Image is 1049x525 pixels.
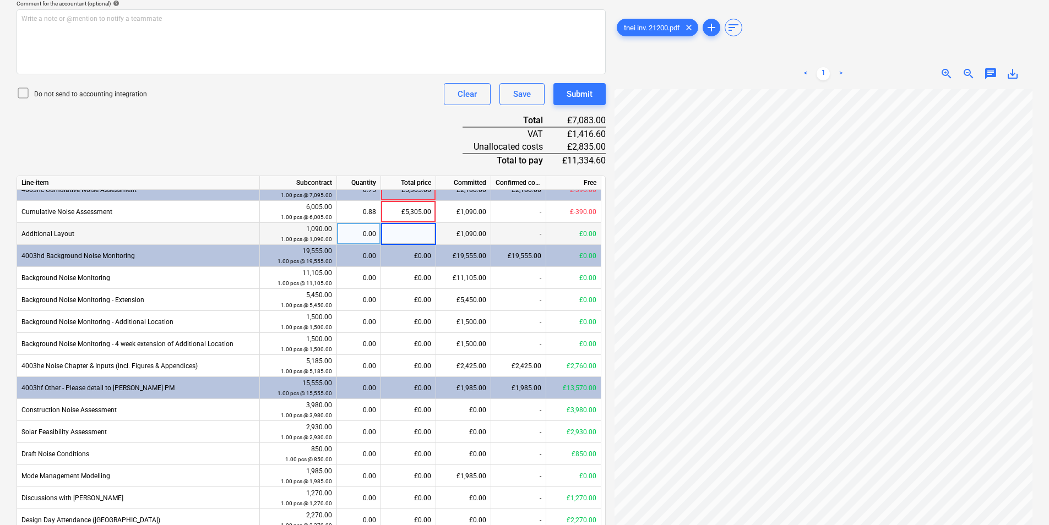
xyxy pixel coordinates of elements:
[436,179,491,201] div: £2,180.00
[341,487,376,509] div: 0.00
[264,378,332,398] div: 15,555.00
[281,214,332,220] small: 1.00 pcs @ 6,005.00
[34,90,147,99] p: Do not send to accounting integration
[458,87,477,101] div: Clear
[21,252,135,260] span: 4003hd Background Noise Monitoring
[285,456,332,462] small: 1.00 pcs @ 850.00
[341,421,376,443] div: 0.00
[834,67,847,80] a: Next page
[561,114,605,127] div: £7,083.00
[21,384,175,392] span: 4003hf Other - Please detail to Galileo PM
[444,83,491,105] button: Clear
[264,202,332,222] div: 6,005.00
[337,176,381,190] div: Quantity
[341,333,376,355] div: 0.00
[21,472,110,480] span: Mode Management Modelling
[21,494,123,502] span: Discussions with Dick Bowdler
[617,19,698,36] div: tnei inv. 21200.pdf
[436,267,491,289] div: £11,105.00
[21,450,89,458] span: Draft Noise Conditions
[491,245,546,267] div: £19,555.00
[264,422,332,442] div: 2,930.00
[381,399,436,421] div: £0.00
[436,377,491,399] div: £1,985.00
[436,176,491,190] div: Committed
[617,24,687,32] span: tnei inv. 21200.pdf
[546,421,601,443] div: £2,930.00
[17,176,260,190] div: Line-item
[491,201,546,223] div: -
[491,443,546,465] div: -
[281,324,332,330] small: 1.00 pcs @ 1,500.00
[940,67,953,80] span: zoom_in
[381,443,436,465] div: £0.00
[381,377,436,399] div: £0.00
[381,176,436,190] div: Total price
[381,333,436,355] div: £0.00
[436,487,491,509] div: £0.00
[341,311,376,333] div: 0.00
[341,465,376,487] div: 0.00
[546,245,601,267] div: £0.00
[436,465,491,487] div: £1,985.00
[21,406,117,414] span: Construction Noise Assessment
[491,333,546,355] div: -
[491,289,546,311] div: -
[281,368,332,374] small: 1.00 pcs @ 5,185.00
[21,296,144,304] span: Background Noise Monitoring - Extension
[546,355,601,377] div: £2,760.00
[264,466,332,486] div: 1,985.00
[436,245,491,267] div: £19,555.00
[341,201,376,223] div: 0.88
[491,179,546,201] div: £2,180.00
[341,443,376,465] div: 0.00
[281,478,332,484] small: 1.00 pcs @ 1,985.00
[491,377,546,399] div: £1,985.00
[264,444,332,464] div: 850.00
[381,179,436,201] div: £5,305.00
[260,176,337,190] div: Subcontract
[546,176,601,190] div: Free
[264,312,332,332] div: 1,500.00
[463,114,561,127] div: Total
[264,488,332,508] div: 1,270.00
[264,290,332,310] div: 5,450.00
[381,421,436,443] div: £0.00
[546,267,601,289] div: £0.00
[546,179,601,201] div: £-390.00
[682,21,695,34] span: clear
[21,428,107,436] span: Solar Feasibility Assessment
[491,223,546,245] div: -
[994,472,1049,525] iframe: Chat Widget
[341,289,376,311] div: 0.00
[436,355,491,377] div: £2,425.00
[491,176,546,190] div: Confirmed costs
[546,399,601,421] div: £3,980.00
[561,154,605,167] div: £11,334.60
[436,421,491,443] div: £0.00
[546,487,601,509] div: £1,270.00
[264,268,332,288] div: 11,105.00
[341,245,376,267] div: 0.00
[381,289,436,311] div: £0.00
[705,21,718,34] span: add
[546,377,601,399] div: £13,570.00
[341,399,376,421] div: 0.00
[546,333,601,355] div: £0.00
[21,318,173,326] span: Background Noise Monitoring - Additional Location
[281,302,332,308] small: 1.00 pcs @ 5,450.00
[21,274,110,282] span: Background Noise Monitoring
[21,340,233,348] span: Background Noise Monitoring - 4 week extension of Additional Location
[264,224,332,244] div: 1,090.00
[1006,67,1019,80] span: save_alt
[491,421,546,443] div: -
[341,377,376,399] div: 0.00
[513,87,531,101] div: Save
[436,201,491,223] div: £1,090.00
[21,230,74,238] span: Additional Layout
[561,127,605,140] div: £1,416.60
[463,140,561,154] div: Unallocated costs
[553,83,606,105] button: Submit
[436,311,491,333] div: £1,500.00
